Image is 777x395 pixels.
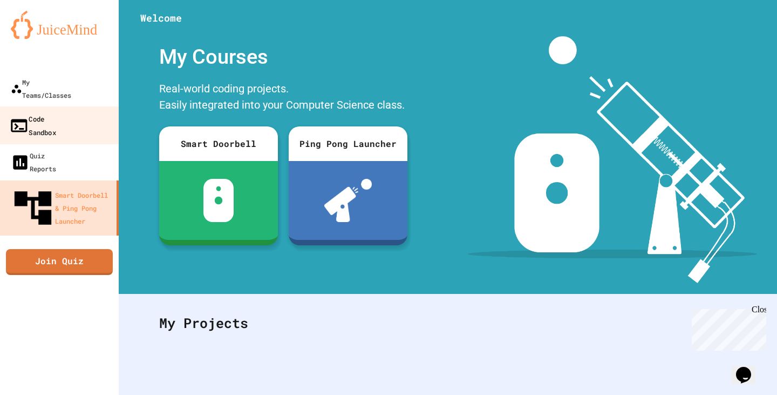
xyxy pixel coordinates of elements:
div: Quiz Reports [11,149,56,175]
img: sdb-white.svg [203,179,234,222]
div: My Projects [148,302,747,344]
div: Code Sandbox [9,112,56,138]
div: Smart Doorbell [159,126,278,161]
img: banner-image-my-projects.png [468,36,757,283]
div: Ping Pong Launcher [289,126,407,161]
iframe: chat widget [687,305,766,351]
div: Real-world coding projects. Easily integrated into your Computer Science class. [154,78,413,118]
div: My Teams/Classes [11,76,71,102]
a: Join Quiz [6,249,113,275]
iframe: chat widget [732,352,766,384]
img: ppl-with-ball.png [324,179,372,222]
div: Chat with us now!Close [4,4,74,69]
div: My Courses [154,36,413,78]
img: logo-orange.svg [11,11,108,39]
div: Smart Doorbell & Ping Pong Launcher [11,186,112,230]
